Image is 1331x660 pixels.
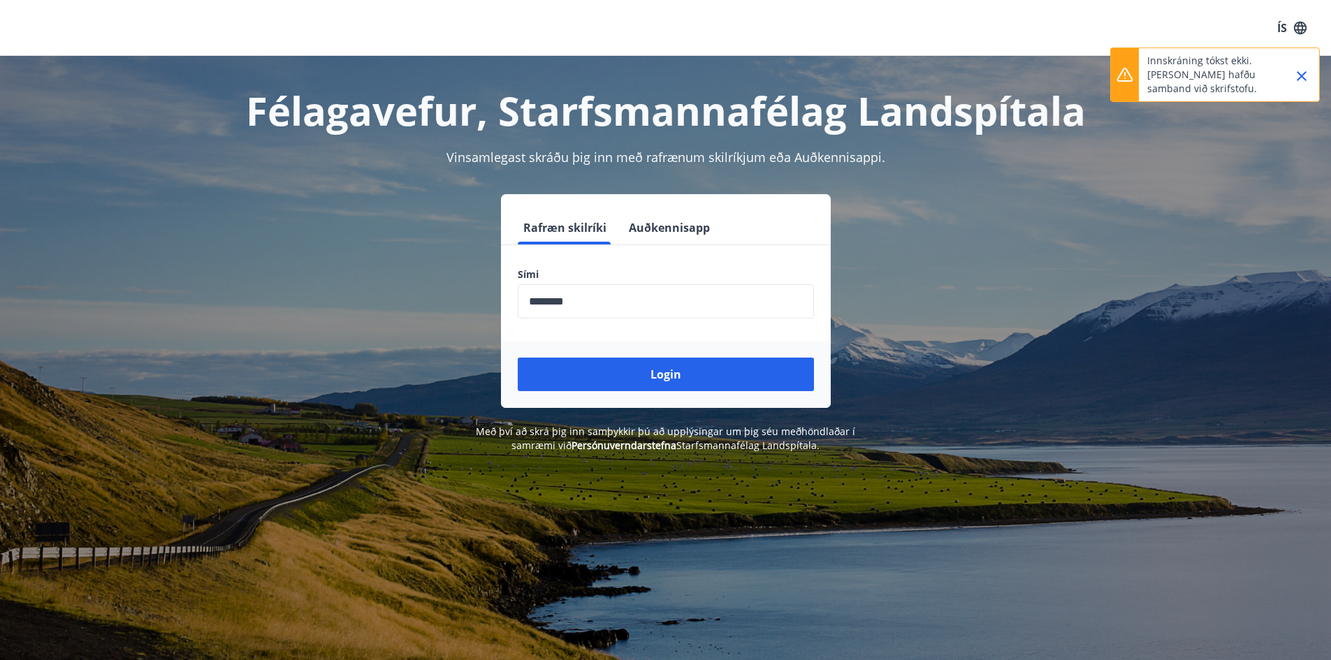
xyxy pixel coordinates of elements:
a: Persónuverndarstefna [572,439,676,452]
button: ÍS [1270,15,1314,41]
button: Login [518,358,814,391]
label: Sími [518,267,814,281]
span: Með því að skrá þig inn samþykkir þú að upplýsingar um þig séu meðhöndlaðar í samræmi við Starfsm... [476,425,855,452]
button: Close [1290,64,1314,88]
button: Auðkennisapp [623,211,715,244]
h1: Félagavefur, Starfsmannafélag Landspítala [180,84,1152,137]
p: Innskráning tókst ekki. [PERSON_NAME] hafðu samband við skrifstofu. [1147,54,1270,96]
button: Rafræn skilríki [518,211,612,244]
span: Vinsamlegast skráðu þig inn með rafrænum skilríkjum eða Auðkennisappi. [446,149,885,166]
